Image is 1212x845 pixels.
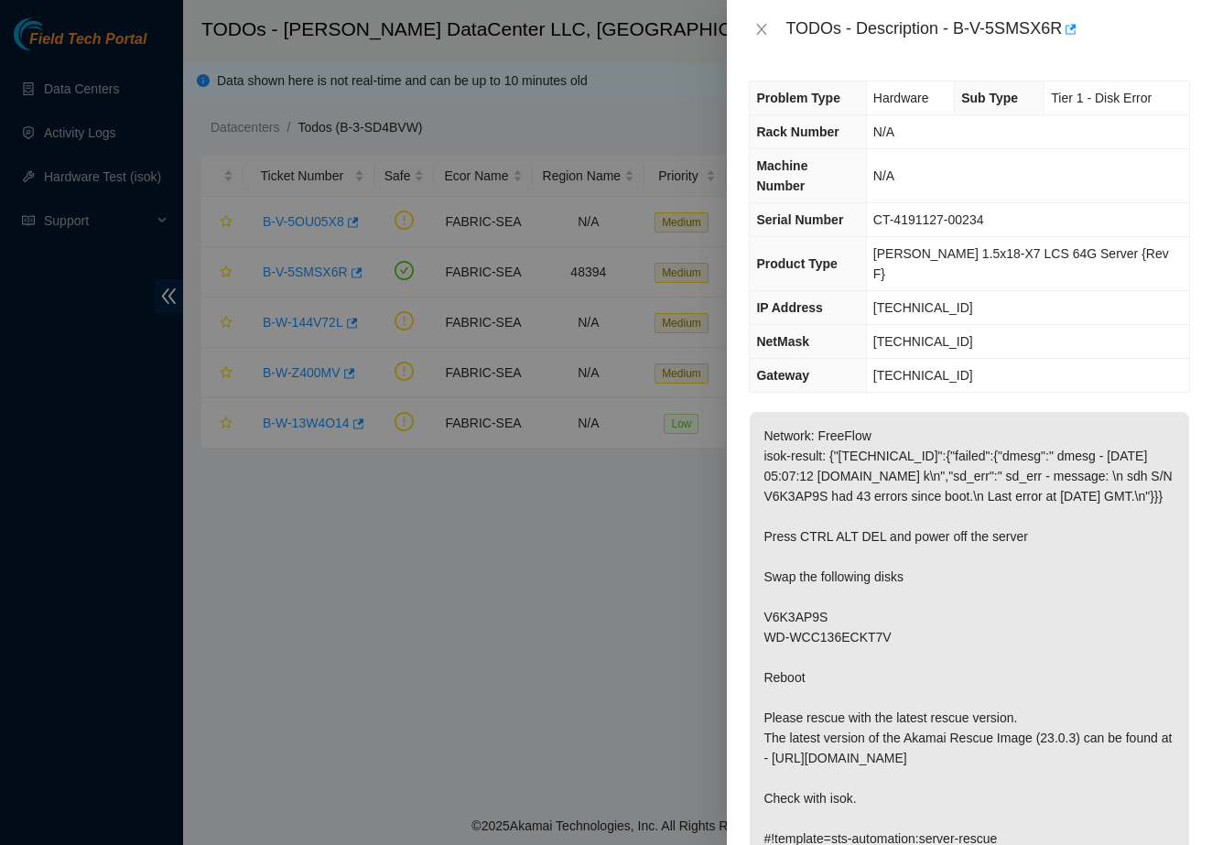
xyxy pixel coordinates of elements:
[754,22,769,37] span: close
[756,91,840,105] span: Problem Type
[873,300,973,315] span: [TECHNICAL_ID]
[756,334,809,349] span: NetMask
[873,368,973,383] span: [TECHNICAL_ID]
[873,91,929,105] span: Hardware
[873,246,1169,281] span: [PERSON_NAME] 1.5x18-X7 LCS 64G Server {Rev F}
[873,212,984,227] span: CT-4191127-00234
[873,125,894,139] span: N/A
[873,334,973,349] span: [TECHNICAL_ID]
[785,15,1190,44] div: TODOs - Description - B-V-5SMSX6R
[756,300,822,315] span: IP Address
[756,212,843,227] span: Serial Number
[873,168,894,183] span: N/A
[749,21,774,38] button: Close
[756,256,837,271] span: Product Type
[961,91,1018,105] span: Sub Type
[756,158,807,193] span: Machine Number
[756,368,809,383] span: Gateway
[1051,91,1152,105] span: Tier 1 - Disk Error
[756,125,839,139] span: Rack Number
